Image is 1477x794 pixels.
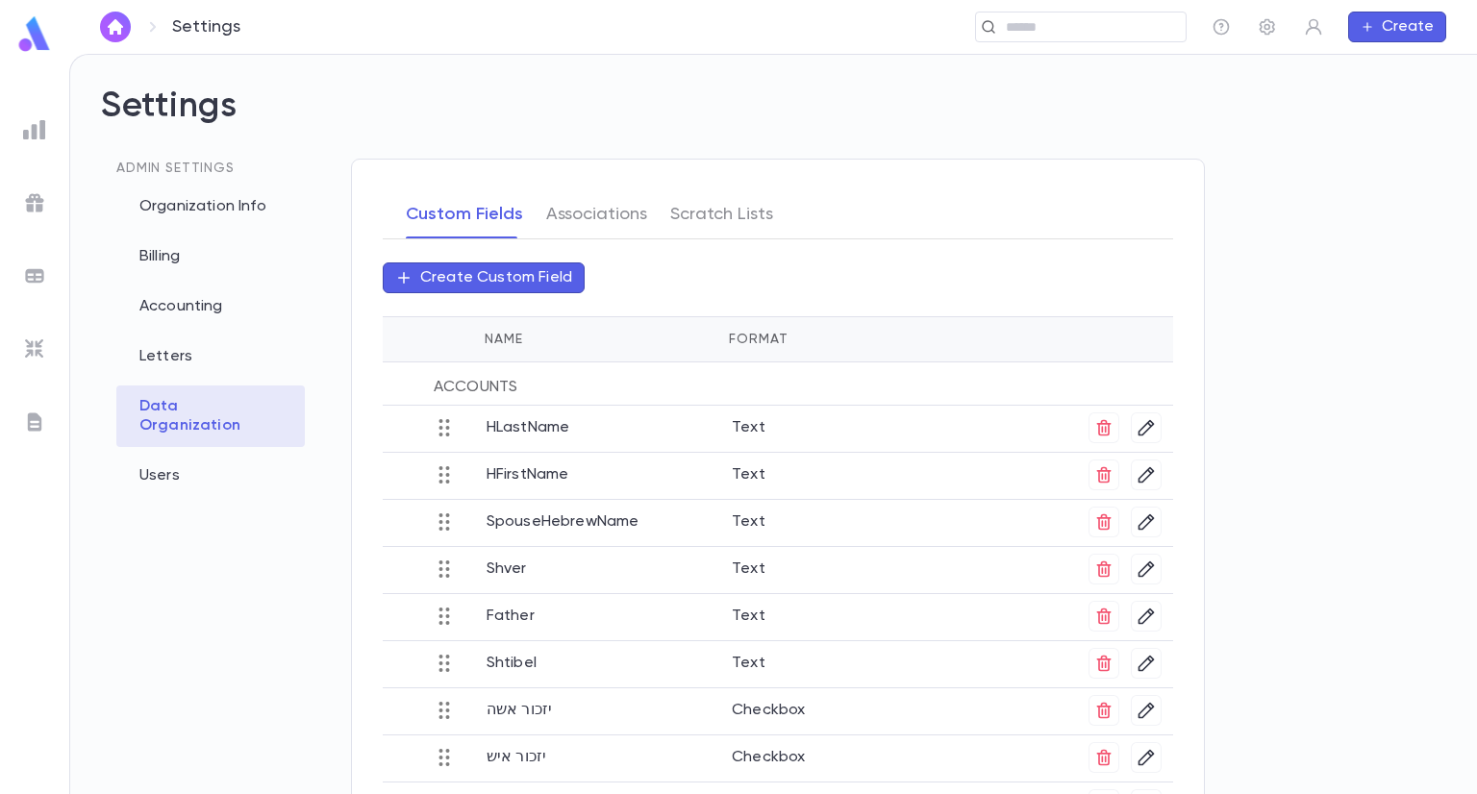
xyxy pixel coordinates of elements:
span: Admin Settings [116,161,235,175]
img: letters_grey.7941b92b52307dd3b8a917253454ce1c.svg [23,410,46,434]
img: logo [15,15,54,53]
p: Shtibel [487,648,732,673]
p: Text [732,412,1039,437]
span: Name [485,333,522,346]
p: HLastName [487,412,732,437]
button: Custom Fields [406,190,523,238]
p: HFirstName [487,459,732,484]
button: Scratch Lists [670,190,773,238]
img: batches_grey.339ca447c9d9533ef1741baa751efc33.svg [23,264,46,287]
img: reports_grey.c525e4749d1bce6a11f5fe2a8de1b229.svg [23,118,46,141]
img: campaigns_grey.99e729a5f7ee94e3726e6486bddda8f1.svg [23,191,46,214]
p: Text [732,507,1039,532]
img: imports_grey.530a8a0e642e233f2baf0ef88e8c9fcb.svg [23,337,46,360]
button: Create [1348,12,1446,42]
div: Data Organization [116,385,305,447]
p: Checkbox [732,742,1039,767]
div: Organization Info [116,186,305,228]
p: יזכור איש [487,742,732,767]
h2: Settings [101,86,1446,159]
p: Checkbox [732,695,1039,720]
div: Billing [116,236,305,278]
img: home_white.a664292cf8c1dea59945f0da9f25487c.svg [104,19,127,35]
p: SpouseHebrewName [487,507,732,532]
p: Text [732,648,1039,673]
p: Text [732,554,1039,579]
p: Text [732,459,1039,484]
span: Format [729,333,788,346]
div: Accounting [116,285,305,328]
button: Create Custom Field [383,262,585,293]
p: Text [732,601,1039,626]
div: Letters [116,335,305,378]
p: Create Custom Field [420,268,572,287]
button: Associations [546,190,647,238]
p: Father [487,601,732,626]
div: Account s [383,362,1173,406]
div: Users [116,455,305,497]
p: יזכור אשה [487,695,732,720]
p: Shver [487,554,732,579]
p: Settings [172,16,240,37]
